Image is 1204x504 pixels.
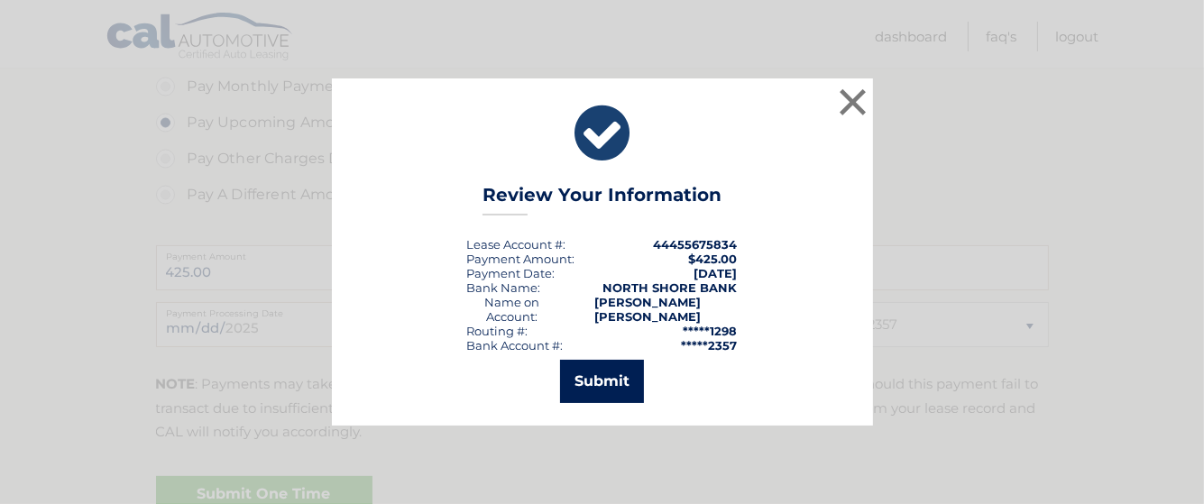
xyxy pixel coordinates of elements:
[467,324,528,338] div: Routing #:
[694,266,738,280] span: [DATE]
[467,237,566,252] div: Lease Account #:
[467,252,575,266] div: Payment Amount:
[467,338,564,353] div: Bank Account #:
[467,295,558,324] div: Name on Account:
[467,266,553,280] span: Payment Date
[594,295,701,324] strong: [PERSON_NAME] [PERSON_NAME]
[467,280,541,295] div: Bank Name:
[467,266,556,280] div: :
[689,252,738,266] span: $425.00
[603,280,738,295] strong: NORTH SHORE BANK
[483,184,721,215] h3: Review Your Information
[560,360,644,403] button: Submit
[654,237,738,252] strong: 44455675834
[835,84,871,120] button: ×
